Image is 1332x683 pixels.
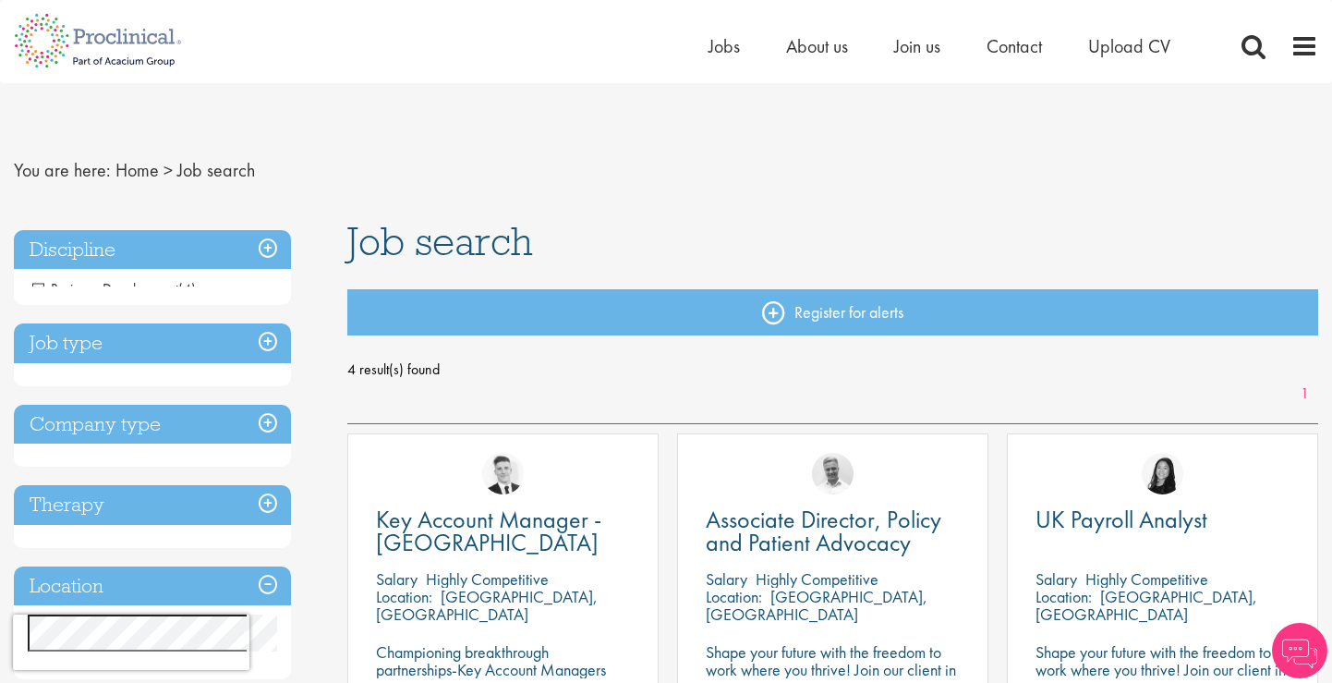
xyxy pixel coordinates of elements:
[1088,34,1170,58] a: Upload CV
[347,216,533,266] span: Job search
[14,567,291,606] h3: Location
[32,279,196,299] span: Business Development
[163,158,173,182] span: >
[706,508,960,555] a: Associate Director, Policy and Patient Advocacy
[14,405,291,445] h3: Company type
[376,568,418,590] span: Salary
[706,504,941,558] span: Associate Director, Policy and Patient Advocacy
[1035,568,1077,590] span: Salary
[20,274,26,302] span: -
[376,508,630,555] a: Key Account Manager - [GEOGRAPHIC_DATA]
[115,158,159,182] a: breadcrumb link
[376,504,601,558] span: Key Account Manager - [GEOGRAPHIC_DATA]
[177,158,255,182] span: Job search
[987,34,1042,58] a: Contact
[14,230,291,270] h3: Discipline
[706,568,747,590] span: Salary
[812,453,854,494] img: Joshua Bye
[14,158,111,182] span: You are here:
[178,279,196,299] span: (4)
[1035,586,1092,607] span: Location:
[347,289,1319,335] a: Register for alerts
[894,34,940,58] a: Join us
[706,586,927,625] p: [GEOGRAPHIC_DATA], [GEOGRAPHIC_DATA]
[14,323,291,363] h3: Job type
[13,615,249,670] iframe: reCAPTCHA
[376,586,432,607] span: Location:
[1035,586,1257,625] p: [GEOGRAPHIC_DATA], [GEOGRAPHIC_DATA]
[708,34,740,58] a: Jobs
[1142,453,1183,494] img: Numhom Sudsok
[482,453,524,494] img: Nicolas Daniel
[1035,508,1290,531] a: UK Payroll Analyst
[756,568,878,590] p: Highly Competitive
[347,356,1319,384] span: 4 result(s) found
[1272,623,1327,678] img: Chatbot
[706,586,762,607] span: Location:
[786,34,848,58] a: About us
[426,568,549,590] p: Highly Competitive
[32,279,178,299] span: Business Development
[1085,568,1208,590] p: Highly Competitive
[376,586,598,625] p: [GEOGRAPHIC_DATA], [GEOGRAPHIC_DATA]
[14,485,291,525] h3: Therapy
[1035,504,1207,535] span: UK Payroll Analyst
[1291,384,1318,405] a: 1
